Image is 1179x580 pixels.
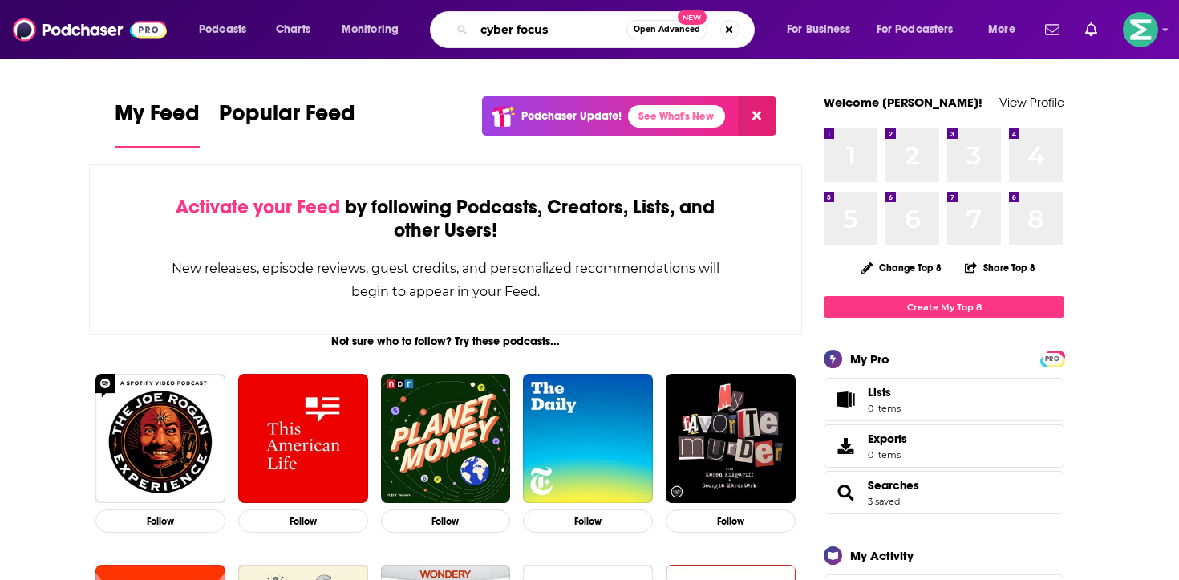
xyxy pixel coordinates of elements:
span: For Podcasters [877,18,954,41]
a: See What's New [628,105,725,128]
button: open menu [188,17,267,43]
span: New [678,10,707,25]
span: Popular Feed [219,99,355,136]
span: Exports [829,435,861,457]
div: Not sure who to follow? Try these podcasts... [89,335,802,348]
img: Podchaser - Follow, Share and Rate Podcasts [13,14,167,45]
img: This American Life [238,374,368,504]
button: Follow [666,509,796,533]
span: Exports [868,432,907,446]
a: Searches [868,478,919,493]
span: Charts [276,18,310,41]
button: Follow [95,509,225,533]
a: View Profile [999,95,1064,110]
button: open menu [866,17,977,43]
input: Search podcasts, credits, & more... [474,17,626,43]
a: My Feed [115,99,200,148]
div: Search podcasts, credits, & more... [445,11,770,48]
img: My Favorite Murder with Karen Kilgariff and Georgia Hardstark [666,374,796,504]
span: For Business [787,18,850,41]
span: PRO [1043,353,1062,365]
span: Logged in as LKassela [1123,12,1158,47]
span: Lists [829,388,861,411]
a: Show notifications dropdown [1079,16,1104,43]
span: Open Advanced [634,26,700,34]
span: Lists [868,385,891,400]
button: Share Top 8 [964,252,1036,283]
span: Monitoring [342,18,399,41]
img: The Daily [523,374,653,504]
a: Lists [824,378,1064,421]
img: User Profile [1123,12,1158,47]
span: Searches [824,471,1064,514]
button: Change Top 8 [852,258,951,278]
p: Podchaser Update! [521,109,622,123]
button: Follow [381,509,511,533]
button: open menu [330,17,419,43]
button: open menu [977,17,1035,43]
div: by following Podcasts, Creators, Lists, and other Users! [170,196,721,242]
span: 0 items [868,449,907,460]
span: Podcasts [199,18,246,41]
a: PRO [1043,352,1062,364]
a: Welcome [PERSON_NAME]! [824,95,982,110]
span: More [988,18,1015,41]
a: Popular Feed [219,99,355,148]
div: My Pro [850,351,889,367]
img: The Joe Rogan Experience [95,374,225,504]
a: Create My Top 8 [824,296,1064,318]
button: Open AdvancedNew [626,20,707,39]
div: New releases, episode reviews, guest credits, and personalized recommendations will begin to appe... [170,257,721,303]
span: My Feed [115,99,200,136]
button: Show profile menu [1123,12,1158,47]
button: Follow [523,509,653,533]
span: Lists [868,385,901,400]
button: Follow [238,509,368,533]
img: Planet Money [381,374,511,504]
span: 0 items [868,403,901,414]
span: Activate your Feed [176,195,340,219]
a: 3 saved [868,496,900,507]
a: Show notifications dropdown [1039,16,1066,43]
div: My Activity [850,548,914,563]
a: Exports [824,424,1064,468]
button: open menu [776,17,870,43]
a: Charts [265,17,320,43]
a: Searches [829,481,861,504]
